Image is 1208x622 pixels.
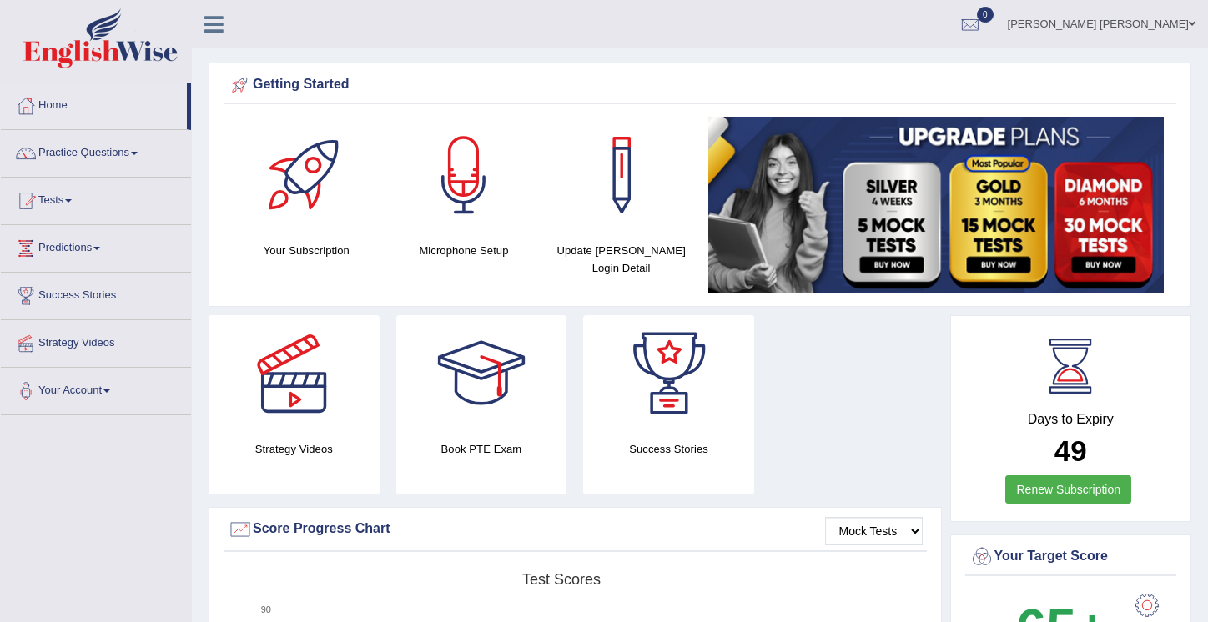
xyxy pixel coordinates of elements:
[209,440,380,458] h4: Strategy Videos
[969,412,1173,427] h4: Days to Expiry
[1,273,191,314] a: Success Stories
[228,517,923,542] div: Score Progress Chart
[228,73,1172,98] div: Getting Started
[708,117,1164,293] img: small5.jpg
[1054,434,1087,467] b: 49
[1,368,191,409] a: Your Account
[1,320,191,362] a: Strategy Videos
[977,7,994,23] span: 0
[1,178,191,219] a: Tests
[522,571,601,588] tspan: Test scores
[396,440,567,458] h4: Book PTE Exam
[394,242,535,259] h4: Microphone Setup
[261,604,271,614] text: 90
[1,225,191,267] a: Predictions
[1,130,191,172] a: Practice Questions
[551,242,692,277] h4: Update [PERSON_NAME] Login Detail
[236,242,377,259] h4: Your Subscription
[583,440,754,458] h4: Success Stories
[969,544,1173,569] div: Your Target Score
[1005,475,1131,504] a: Renew Subscription
[1,83,187,124] a: Home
